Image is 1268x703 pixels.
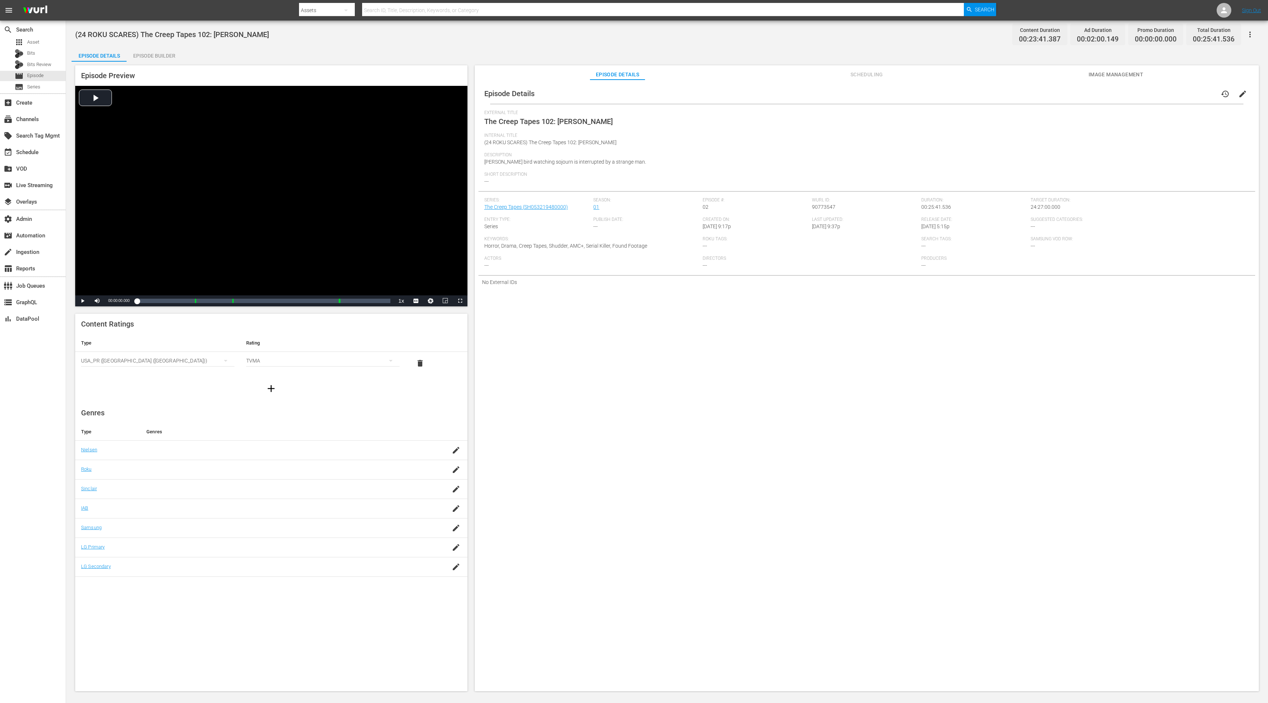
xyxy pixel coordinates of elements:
span: Admin [4,215,12,223]
span: [DATE] 9:17p [703,223,731,229]
span: Ingestion [4,248,12,256]
div: USA_PR ([GEOGRAPHIC_DATA] ([GEOGRAPHIC_DATA])) [81,350,234,371]
a: Sign Out [1242,7,1261,13]
div: Bits Review [15,60,23,69]
div: Content Duration [1019,25,1061,35]
button: Episode Details [72,47,127,62]
th: Genres [141,423,424,441]
span: --- [1031,223,1035,229]
span: Search [4,25,12,34]
div: Bits [15,49,23,58]
span: --- [484,178,489,184]
span: Content Ratings [81,320,134,328]
button: Search [964,3,996,16]
span: [DATE] 5:15p [921,223,950,229]
th: Type [75,334,240,352]
div: Total Duration [1193,25,1235,35]
a: IAB [81,505,88,511]
span: External Title [484,110,1246,116]
span: Search Tag Mgmt [4,131,12,140]
span: Release Date: [921,217,1027,223]
span: edit [1238,90,1247,98]
span: DataPool [4,314,12,323]
span: Suggested Categories: [1031,217,1246,223]
button: Playback Rate [394,295,409,306]
button: Play [75,295,90,306]
button: Captions [409,295,423,306]
a: The Creep Tapes (SH053219480000) [484,204,568,210]
div: No External IDs [478,276,1255,289]
th: Type [75,423,141,441]
span: 00:02:00.149 [1077,35,1119,44]
span: Channels [4,115,12,124]
span: Overlays [4,197,12,206]
span: Series [27,83,40,91]
span: Live Streaming [4,181,12,190]
table: simple table [75,334,467,375]
div: Episode Details [72,47,127,65]
span: Series: [484,197,590,203]
span: Episode Details [590,70,645,79]
span: Image Management [1088,70,1143,79]
span: --- [703,243,707,249]
span: Series [484,223,498,229]
button: delete [411,354,429,372]
span: Genres [81,408,105,417]
button: edit [1234,85,1251,103]
span: Schedule [4,148,12,157]
button: Mute [90,295,105,306]
button: Fullscreen [453,295,467,306]
span: Publish Date: [593,217,699,223]
span: Created On: [703,217,808,223]
span: Reports [4,264,12,273]
span: Last Updated: [812,217,918,223]
img: ans4CAIJ8jUAAAAAAAAAAAAAAAAAAAAAAAAgQb4GAAAAAAAAAAAAAAAAAAAAAAAAJMjXAAAAAAAAAAAAAAAAAAAAAAAAgAT5G... [18,2,53,19]
span: 24:27:00.000 [1031,204,1060,210]
span: Episode [27,72,44,79]
span: [PERSON_NAME] bird watching sojourn is interrupted by a strange man. [484,159,646,165]
span: Bits [27,50,35,57]
span: Short Description [484,172,1246,178]
a: 01 [593,204,599,210]
span: (24 ROKU SCARES) The Creep Tapes 102: [PERSON_NAME] [484,139,616,145]
span: Entry Type: [484,217,590,223]
span: Series [15,83,23,91]
span: delete [416,359,425,368]
span: --- [484,262,489,268]
a: Roku [81,466,92,472]
span: 00:23:41.387 [1019,35,1061,44]
span: Roku Tags: [703,236,918,242]
a: Nielsen [81,447,97,452]
span: Producers [921,256,1136,262]
span: Automation [4,231,12,240]
span: Search Tags: [921,236,1027,242]
span: --- [921,262,926,268]
span: Episode [15,72,23,80]
span: 00:00:00.000 [108,299,130,303]
span: Target Duration: [1031,197,1246,203]
span: Episode #: [703,197,808,203]
span: --- [1031,243,1035,249]
span: 00:25:41.536 [921,204,951,210]
span: 02 [703,204,708,210]
button: Jump To Time [423,295,438,306]
span: GraphQL [4,298,12,307]
span: 00:25:41.536 [1193,35,1235,44]
span: Episode Preview [81,71,135,80]
span: [DATE] 9:37p [812,223,840,229]
button: history [1216,85,1234,103]
span: Search [975,3,994,16]
div: Promo Duration [1135,25,1177,35]
button: Picture-in-Picture [438,295,453,306]
div: Ad Duration [1077,25,1119,35]
span: Duration: [921,197,1027,203]
span: menu [4,6,13,15]
span: Asset [27,39,39,46]
span: (24 ROKU SCARES) The Creep Tapes 102: [PERSON_NAME] [75,30,269,39]
div: Progress Bar [137,299,390,303]
span: Bits Review [27,61,51,68]
span: Episode Details [484,89,535,98]
div: Video Player [75,86,467,306]
span: Wurl ID: [812,197,918,203]
div: Episode Builder [127,47,182,65]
